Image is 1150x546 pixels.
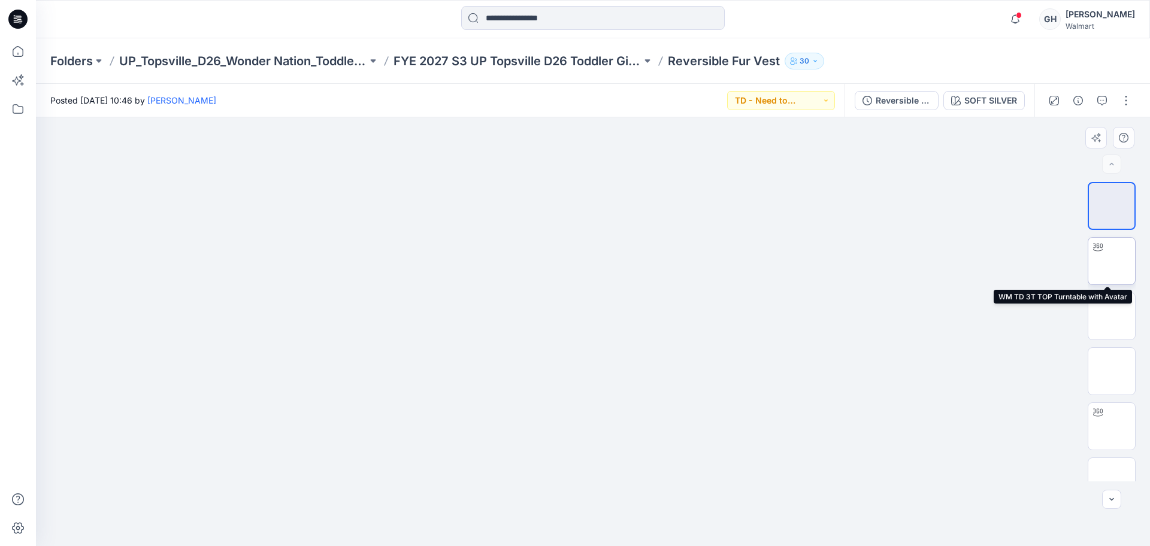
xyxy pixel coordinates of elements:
[785,53,824,69] button: 30
[50,94,216,107] span: Posted [DATE] 10:46 by
[1039,8,1061,30] div: GH
[964,94,1017,107] div: SOFT SILVER
[147,95,216,105] a: [PERSON_NAME]
[119,53,367,69] a: UP_Topsville_D26_Wonder Nation_Toddler Girl
[1069,91,1088,110] button: Details
[800,54,809,68] p: 30
[668,53,780,69] p: Reversible Fur Vest
[394,53,641,69] a: FYE 2027 S3 UP Topsville D26 Toddler Girl Wonder Nation
[876,94,931,107] div: Reversible Fur Vest
[50,53,93,69] a: Folders
[1066,7,1135,22] div: [PERSON_NAME]
[855,91,939,110] button: Reversible Fur Vest
[1066,22,1135,31] div: Walmart
[943,91,1025,110] button: SOFT SILVER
